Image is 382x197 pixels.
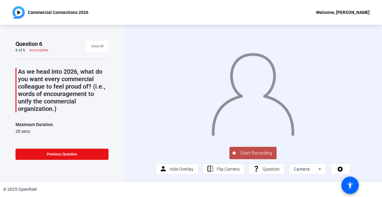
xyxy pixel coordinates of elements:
[170,167,193,172] span: Hide Overlay
[217,167,240,172] span: Flip Camera
[28,9,88,16] p: Commercial Connections 2026
[16,121,53,128] div: Maximum Duration
[3,186,37,193] div: © 2025 OpenReel
[316,9,370,16] div: Welcome, [PERSON_NAME]
[16,48,25,53] div: 6 of 6
[211,48,295,135] img: overlay
[18,68,109,112] p: As we head into 2026, what do you want every commercial colleague to feel proud of? (i.e., words ...
[91,42,104,51] span: View All
[236,150,277,157] span: Start Recording
[203,164,245,175] button: Flip Camera
[346,182,354,189] mat-icon: accessibility
[263,167,280,172] span: Question
[29,48,48,53] div: Incomplete
[252,165,260,173] mat-icon: question_mark
[16,128,53,134] div: 20 secs
[86,41,109,52] button: View All
[207,165,214,173] mat-icon: flip
[159,165,167,173] mat-icon: person
[16,149,109,160] button: Previous Question
[294,167,310,172] span: Camera
[12,6,25,19] img: OpenReel logo
[47,152,77,156] span: Previous Question
[16,40,42,48] span: Question 6
[249,164,285,175] button: Question
[229,147,277,159] button: Start Recording
[156,164,198,175] button: Hide Overlay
